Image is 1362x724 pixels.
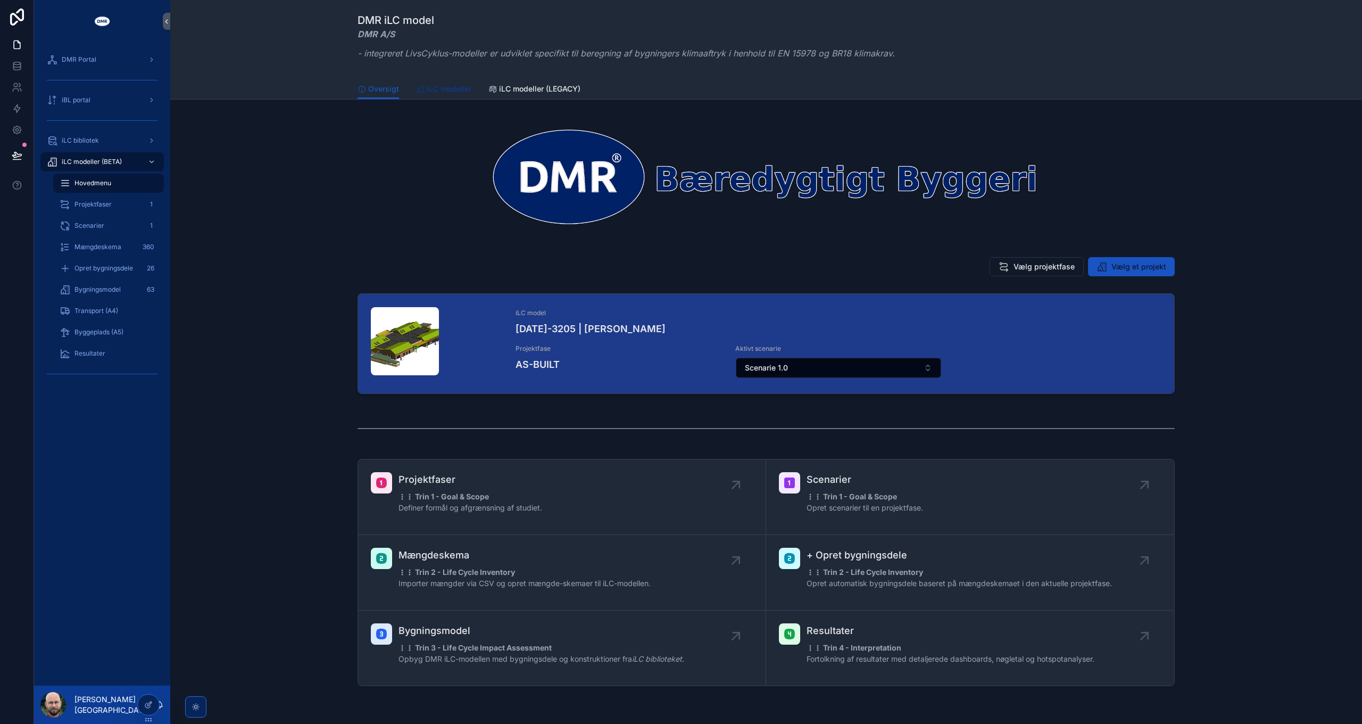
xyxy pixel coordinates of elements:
[807,548,1112,563] span: + Opret bygningsdele
[145,198,157,211] div: 1
[358,29,395,39] em: DMR A/S
[94,13,111,30] img: App logo
[74,221,104,230] span: Scenarier
[358,535,766,611] a: Mængdeskema⋮⋮ Trin 2 - Life Cycle InventoryImporter mængder via CSV og opret mængde-skemaer til i...
[358,79,399,100] a: Oversigt
[398,472,542,487] span: Projektfaser
[40,131,164,150] a: iLC bibliotek
[427,84,471,94] span: iLC modeller
[488,79,580,101] a: iLC modeller (LEGACY)
[74,307,118,315] span: Transport (A4)
[145,219,157,232] div: 1
[807,502,923,513] p: Opret scenarier til en projektfase.
[516,322,1161,336] h4: [DATE]-3205 | [PERSON_NAME]
[74,264,133,273] span: Opret bygningsdele
[516,309,1161,317] span: iLC model
[516,357,722,372] h4: AS-BUILT
[358,459,766,535] a: Projektfaser⋮⋮ Trin 1 - Goal & ScopeDefiner formål og afgrænsning af studiet.
[53,259,164,278] a: Opret bygningsdele26
[74,328,123,336] span: Byggeplads (A5)
[74,243,121,251] span: Mængdeskema
[398,502,542,513] p: Definer formål og afgrænsning af studiet.
[358,48,895,59] em: - integreret LivsCyklus-modeller er udviklet specifikt til beregning af bygningers klimaaftryk i ...
[807,567,923,577] strong: ⋮⋮ Trin 2 - Life Cycle Inventory
[53,216,164,235] a: Scenarier1
[736,358,942,378] button: Select Button
[53,280,164,299] a: Bygningsmodel63
[53,301,164,320] a: Transport (A4)
[807,623,1094,638] span: Resultater
[807,653,1094,664] p: Fortolkning af resultater med detaljerede dashboards, nøgletal og hotspotanalyser.
[516,344,722,353] span: Projektfase
[40,90,164,110] a: iBL portal
[74,349,105,358] span: Resultater
[368,84,399,94] span: Oversigt
[1111,261,1166,272] span: Vælg et projekt
[62,158,122,166] span: iLC modeller (BETA)
[745,363,788,373] span: Scenarie 1.0
[358,125,1175,227] img: 31076-dmr_logo_baeredygtigt-byggeri_space-arround---noloco---narrow---transparrent---white-DMR.png
[398,643,552,652] strong: ⋮⋮ Trin 3 - Life Cycle Impact Assessment
[358,13,895,28] h1: DMR iLC model
[34,43,170,396] div: scrollable content
[632,654,682,663] em: iLC biblioteket
[1014,261,1075,272] span: Vælg projektfase
[144,262,157,275] div: 26
[53,174,164,193] a: Hovedmenu
[74,285,121,294] span: Bygningsmodel
[40,50,164,69] a: DMR Portal
[807,472,923,487] span: Scenarier
[398,548,651,563] span: Mængdeskema
[139,241,157,253] div: 360
[766,611,1174,686] a: Resultater⋮⋮ Trin 4 - InterpretationFortolkning af resultater med detaljerede dashboards, nøgleta...
[398,653,684,664] p: Opbyg DMR iLC-modellen med bygningsdele og konstruktioner fra .
[62,55,96,64] span: DMR Portal
[398,567,515,577] strong: ⋮⋮ Trin 2 - Life Cycle Inventory
[416,79,471,101] a: iLC modeller
[807,578,1112,589] p: Opret automatisk bygningsdele baseret på mængdeskemaet i den aktuelle projektfase.
[766,459,1174,535] a: Scenarier⋮⋮ Trin 1 - Goal & ScopeOpret scenarier til en projektfase.
[53,237,164,257] a: Mængdeskema360
[371,307,439,375] div: Skærmbillede-2025-08-27-153507.png
[990,257,1084,276] button: Vælg projektfase
[53,323,164,342] a: Byggeplads (A5)
[74,694,155,715] p: [PERSON_NAME] [GEOGRAPHIC_DATA]
[144,283,157,296] div: 63
[807,643,901,652] strong: ⋮⋮ Trin 4 - Interpretation
[499,84,580,94] span: iLC modeller (LEGACY)
[1088,257,1175,276] button: Vælg et projekt
[398,492,489,501] strong: ⋮⋮ Trin 1 - Goal & Scope
[62,136,99,145] span: iLC bibliotek
[62,96,90,104] span: iBL portal
[53,344,164,363] a: Resultater
[398,623,684,638] span: Bygningsmodel
[735,344,942,353] span: Aktivt scenarie
[74,179,111,187] span: Hovedmenu
[766,535,1174,611] a: + Opret bygningsdele⋮⋮ Trin 2 - Life Cycle InventoryOpret automatisk bygningsdele baseret på mæng...
[53,195,164,214] a: Projektfaser1
[358,611,766,686] a: Bygningsmodel⋮⋮ Trin 3 - Life Cycle Impact AssessmentOpbyg DMR iLC-modellen med bygningsdele og k...
[40,152,164,171] a: iLC modeller (BETA)
[807,492,897,501] strong: ⋮⋮ Trin 1 - Goal & Scope
[74,200,112,209] span: Projektfaser
[398,578,651,589] p: Importer mængder via CSV og opret mængde-skemaer til iLC-modellen.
